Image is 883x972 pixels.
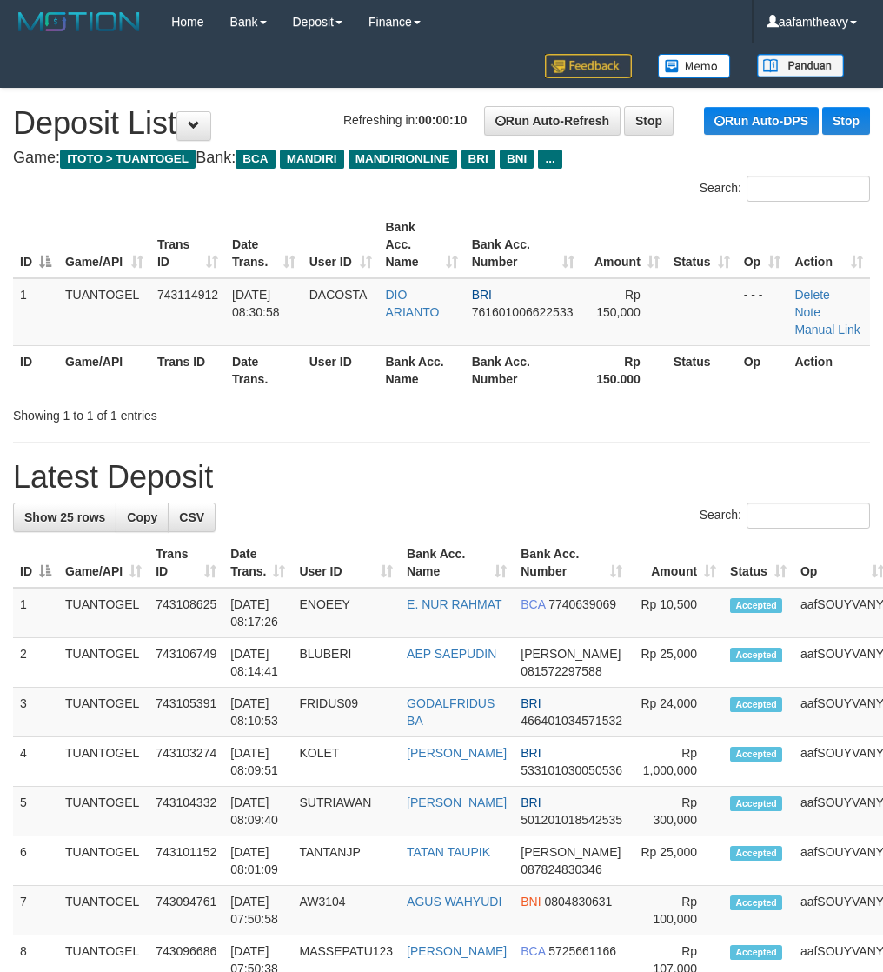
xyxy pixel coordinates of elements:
span: Copy 087824830346 to clipboard [521,862,601,876]
a: AEP SAEPUDIN [407,647,496,661]
td: ENOEEY [292,588,400,638]
th: Amount: activate to sort column ascending [581,211,667,278]
span: MANDIRI [280,150,344,169]
a: E. NUR RAHMAT [407,597,501,611]
th: ID: activate to sort column descending [13,538,58,588]
a: AGUS WAHYUDI [407,895,501,909]
td: [DATE] 08:14:41 [223,638,292,688]
span: ... [538,150,561,169]
td: [DATE] 08:01:09 [223,836,292,886]
img: panduan.png [757,54,844,77]
span: Copy 5725661166 to clipboard [548,944,616,958]
a: DIO ARIANTO [386,288,440,319]
th: Trans ID: activate to sort column ascending [149,538,223,588]
th: Date Trans.: activate to sort column ascending [223,538,292,588]
img: Feedback.jpg [545,54,632,78]
th: User ID: activate to sort column ascending [302,211,379,278]
td: Rp 25,000 [629,638,723,688]
th: Action [787,345,870,395]
th: Game/API: activate to sort column ascending [58,211,150,278]
span: BRI [521,746,541,760]
td: BLUBERI [292,638,400,688]
div: Showing 1 to 1 of 1 entries [13,400,355,424]
td: TUANTOGEL [58,836,149,886]
span: Accepted [730,846,782,861]
span: Copy 501201018542535 to clipboard [521,813,622,827]
td: 743106749 [149,638,223,688]
a: Run Auto-Refresh [484,106,621,136]
td: [DATE] 08:09:51 [223,737,292,787]
td: TUANTOGEL [58,787,149,836]
td: Rp 25,000 [629,836,723,886]
span: BNI [500,150,534,169]
span: Accepted [730,598,782,613]
th: Trans ID: activate to sort column ascending [150,211,225,278]
th: Action: activate to sort column ascending [787,211,870,278]
td: 4 [13,737,58,787]
span: BRI [461,150,495,169]
h1: Latest Deposit [13,460,870,495]
span: DACOSTA [309,288,368,302]
span: Accepted [730,796,782,811]
a: Stop [624,106,674,136]
th: Bank Acc. Number: activate to sort column ascending [514,538,629,588]
span: [DATE] 08:30:58 [232,288,280,319]
a: Note [794,305,820,319]
th: Bank Acc. Name: activate to sort column ascending [400,538,514,588]
span: Accepted [730,648,782,662]
span: Copy [127,510,157,524]
th: Game/API [58,345,150,395]
th: Date Trans.: activate to sort column ascending [225,211,302,278]
span: Show 25 rows [24,510,105,524]
label: Search: [700,503,870,529]
td: SUTRIAWAN [292,787,400,836]
span: Accepted [730,895,782,910]
td: Rp 100,000 [629,886,723,935]
a: Run Auto-DPS [704,107,819,135]
td: 743101152 [149,836,223,886]
th: Bank Acc. Number [465,345,581,395]
span: Refreshing in: [343,113,467,127]
a: Delete [794,288,829,302]
th: Date Trans. [225,345,302,395]
td: Rp 10,500 [629,588,723,638]
a: Copy [116,503,169,532]
td: KOLET [292,737,400,787]
th: Status: activate to sort column ascending [667,211,737,278]
span: BRI [472,288,492,302]
input: Search: [747,176,870,202]
td: 743103274 [149,737,223,787]
span: BRI [521,696,541,710]
span: 743114912 [157,288,218,302]
span: Accepted [730,747,782,762]
span: Accepted [730,945,782,960]
td: Rp 1,000,000 [629,737,723,787]
td: [DATE] 08:10:53 [223,688,292,737]
th: User ID: activate to sort column ascending [292,538,400,588]
td: Rp 24,000 [629,688,723,737]
th: Op [737,345,788,395]
a: CSV [168,503,216,532]
th: Rp 150.000 [581,345,667,395]
td: 743094761 [149,886,223,935]
span: Copy 7740639069 to clipboard [548,597,616,611]
input: Search: [747,503,870,529]
td: TUANTOGEL [58,638,149,688]
td: Rp 300,000 [629,787,723,836]
th: User ID [302,345,379,395]
span: Copy 761601006622533 to clipboard [472,305,574,319]
h4: Game: Bank: [13,150,870,167]
span: ITOTO > TUANTOGEL [60,150,196,169]
span: Rp 150,000 [596,288,641,319]
th: Game/API: activate to sort column ascending [58,538,149,588]
td: [DATE] 08:09:40 [223,787,292,836]
th: Status: activate to sort column ascending [723,538,793,588]
td: TANTANJP [292,836,400,886]
th: Status [667,345,737,395]
th: ID [13,345,58,395]
td: 743105391 [149,688,223,737]
span: Copy 081572297588 to clipboard [521,664,601,678]
a: [PERSON_NAME] [407,944,507,958]
td: FRIDUS09 [292,688,400,737]
td: 7 [13,886,58,935]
